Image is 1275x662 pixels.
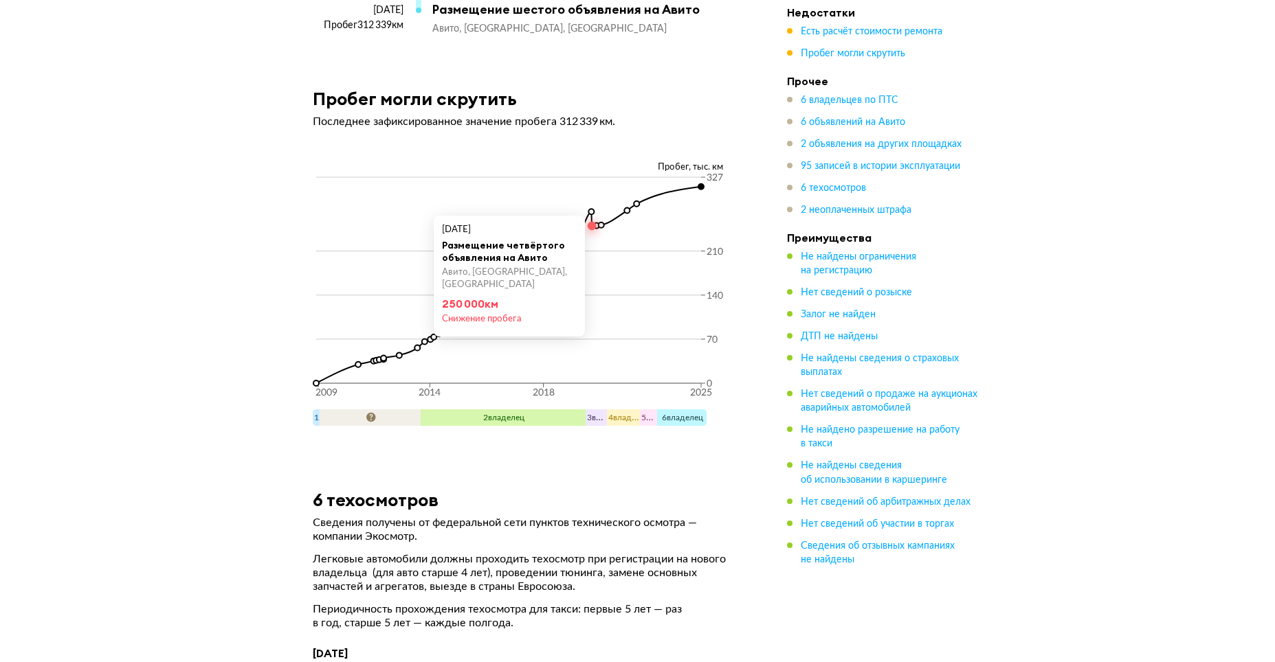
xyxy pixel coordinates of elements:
span: Не найдены ограничения на регистрацию [801,252,916,275]
span: 1 владелец [314,413,355,422]
div: Пробег, тыс. км [313,161,746,174]
span: 95 записей в истории эксплуатации [801,161,960,171]
span: Пробег могли скрутить [801,49,905,58]
span: Сведения об отзывных кампаниях не найдены [801,540,955,564]
span: 6 объявлений на Авито [801,117,905,127]
span: Не найдены сведения об использовании в каршеринге [801,461,947,484]
span: 6 владельцев по ПТС [801,95,898,105]
div: Размещение шестого объявления на Авито [432,2,732,17]
p: Периодичность прохождения техосмотра для такси: первые 5 лет — раз в год, старше 5 лет — каждые п... [313,602,746,630]
tspan: 2009 [315,388,337,398]
tspan: 210 [707,247,723,257]
tspan: 140 [707,291,723,301]
span: Авито [432,24,464,34]
span: Не найдено разрешение на работу в такси [801,425,960,448]
span: ДТП не найдены [801,332,878,341]
span: 6 техосмотров [801,183,866,193]
p: Последнее зафиксированное значение пробега 312 339 км. [313,115,746,128]
h4: Преимущества [787,231,979,244]
span: Нет сведений о розыске [801,288,912,297]
span: Не найдены сведения о страховых выплатах [801,354,959,377]
h3: Пробег могли скрутить [313,88,517,109]
h4: Прочее [787,74,979,88]
span: Нет сведений об арбитражных делах [801,496,971,506]
span: 3 владелец [587,413,628,422]
h3: 6 техосмотров [313,489,439,510]
span: 5 владелец [641,413,683,422]
p: Легковые автомобили должны проходить техосмотр при регистрации на нового владельца (для авто стар... [313,552,746,593]
tspan: 327 [707,173,723,183]
span: 2 неоплаченных штрафа [801,205,911,215]
h4: Недостатки [787,5,979,19]
div: Пробег 312 339 км [313,19,403,32]
span: Залог не найден [801,310,876,319]
span: 2 владелец [483,413,524,422]
tspan: 70 [707,335,718,345]
span: Есть расчёт стоимости ремонта [801,27,942,36]
tspan: 2018 [532,388,554,398]
div: [DATE] [313,4,403,16]
span: [GEOGRAPHIC_DATA], [GEOGRAPHIC_DATA] [464,24,667,34]
h4: [DATE] [313,646,746,661]
span: Нет сведений о продаже на аукционах аварийных автомобилей [801,389,977,413]
span: Нет сведений об участии в торгах [801,518,954,528]
p: Сведения получены от федеральной сети пунктов технического осмотра — компании Экосмотр. [313,516,746,543]
span: 6 владелец [662,413,703,422]
tspan: 2025 [690,388,712,398]
span: 4 владелец [608,413,650,422]
span: 2 объявления на других площадках [801,139,962,149]
tspan: 2014 [419,388,441,398]
tspan: 0 [707,379,712,389]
